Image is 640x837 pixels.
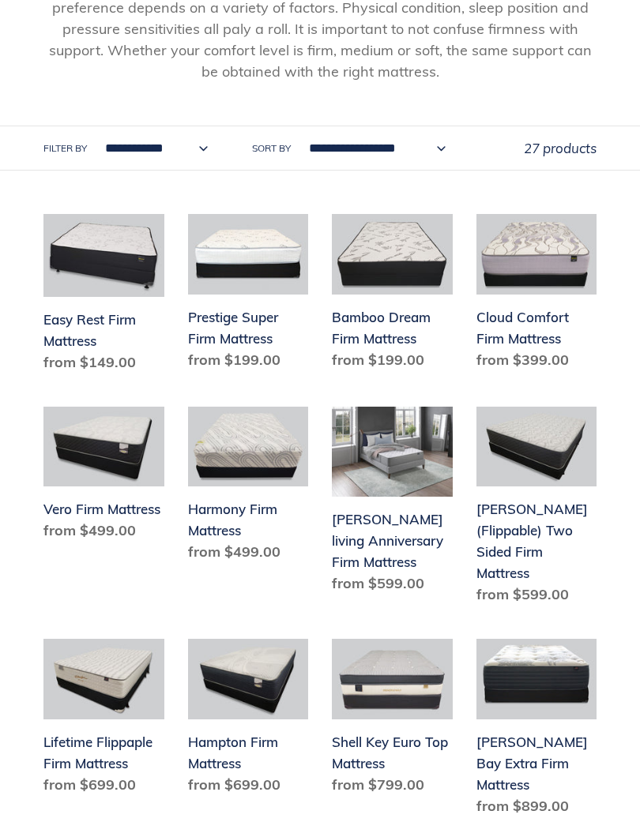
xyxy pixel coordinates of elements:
a: Del Ray (Flippable) Two Sided Firm Mattress [476,407,597,612]
a: Cloud Comfort Firm Mattress [476,214,597,377]
label: Filter by [43,141,87,156]
a: Easy Rest Firm Mattress [43,214,164,378]
a: Vero Firm Mattress [43,407,164,548]
a: Hampton Firm Mattress [188,639,309,801]
a: Chadwick Bay Extra Firm Mattress [476,639,597,823]
span: 27 products [524,140,597,156]
label: Sort by [252,141,291,156]
a: Harmony Firm Mattress [188,407,309,569]
a: Shell Key Euro Top Mattress [332,639,453,801]
a: Lifetime Flippaple Firm Mattress [43,639,164,801]
a: Scott living Anniversary Firm Mattress [332,407,453,600]
a: Prestige Super Firm Mattress [188,214,309,377]
a: Bamboo Dream Firm Mattress [332,214,453,377]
